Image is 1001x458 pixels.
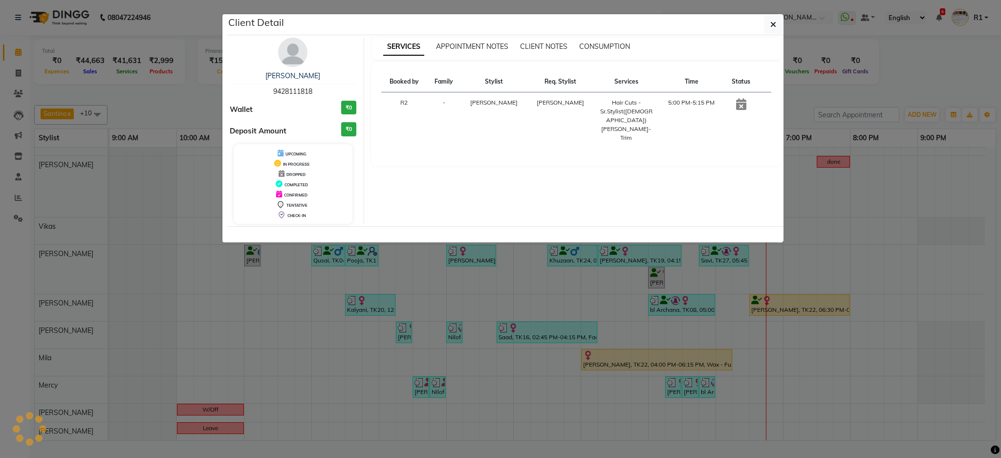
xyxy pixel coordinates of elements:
[286,203,307,208] span: TENTATIVE
[659,71,724,92] th: Time
[599,98,653,125] div: Hair Cuts -Sr.Stylist([DEMOGRAPHIC_DATA])
[381,92,427,149] td: R2
[427,71,461,92] th: Family
[470,99,518,106] span: [PERSON_NAME]
[341,122,356,136] h3: ₹0
[228,15,284,30] h5: Client Detail
[381,71,427,92] th: Booked by
[599,125,653,142] div: [PERSON_NAME]- Trim
[537,99,584,106] span: [PERSON_NAME]
[461,71,527,92] th: Stylist
[286,172,305,177] span: DROPPED
[593,71,659,92] th: Services
[230,126,286,137] span: Deposit Amount
[283,162,309,167] span: IN PROGRESS
[724,71,758,92] th: Status
[287,213,306,218] span: CHECK-IN
[285,152,306,156] span: UPCOMING
[383,38,424,56] span: SERVICES
[341,101,356,115] h3: ₹0
[427,92,461,149] td: -
[527,71,593,92] th: Req. Stylist
[278,38,307,67] img: avatar
[230,104,253,115] span: Wallet
[284,182,308,187] span: COMPLETED
[579,42,630,51] span: CONSUMPTION
[265,71,320,80] a: [PERSON_NAME]
[659,92,724,149] td: 5:00 PM-5:15 PM
[520,42,567,51] span: CLIENT NOTES
[284,193,307,197] span: CONFIRMED
[273,87,312,96] span: 9428111818
[436,42,508,51] span: APPOINTMENT NOTES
